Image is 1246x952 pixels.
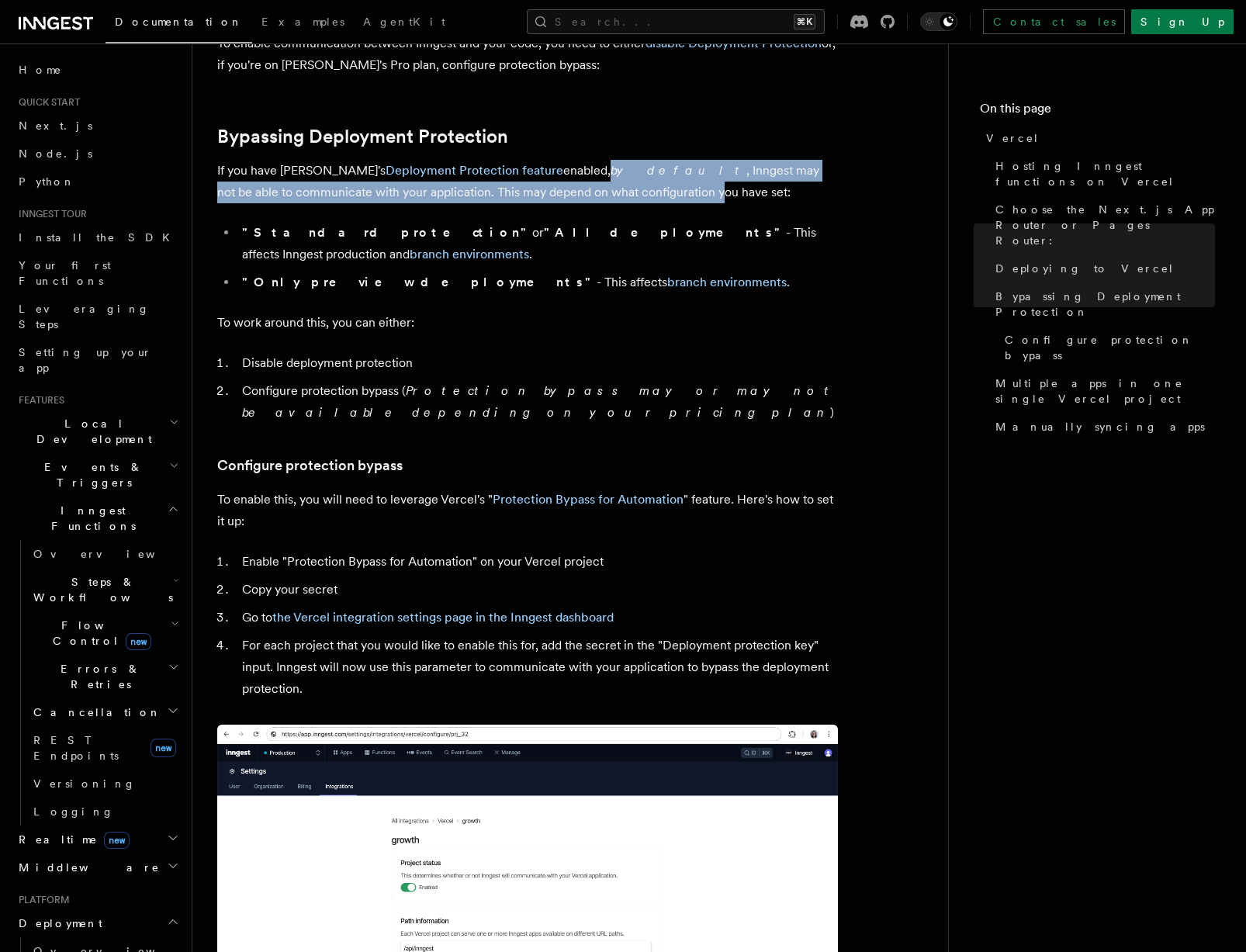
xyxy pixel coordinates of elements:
span: Vercel [986,130,1040,146]
a: Python [12,168,182,196]
button: Events & Triggers [12,453,182,497]
span: Features [12,394,64,407]
a: Hosting Inngest functions on Vercel [989,152,1215,196]
a: Configure protection bypass [999,326,1215,369]
a: the Vercel integration settings page in the Inngest dashboard [272,610,614,625]
em: by default [611,163,746,178]
span: Documentation [115,16,243,28]
button: Errors & Retries [27,655,182,698]
span: Choose the Next.js App Router or Pages Router: [995,202,1215,248]
span: Next.js [19,119,92,132]
a: Your first Functions [12,251,182,295]
div: Inngest Functions [12,540,182,826]
span: Realtime [12,832,130,847]
span: Platform [12,894,70,906]
span: Leveraging Steps [19,303,150,331]
span: Multiple apps in one single Vercel project [995,376,1215,407]
span: new [104,832,130,849]
p: To work around this, you can either: [217,312,838,334]
p: To enable communication between Inngest and your code, you need to either or, if you're on [PERSO... [217,33,838,76]
span: Setting up your app [19,346,152,374]
span: Quick start [12,96,80,109]
a: Overview [27,540,182,568]
span: Middleware [12,860,160,875]
p: If you have [PERSON_NAME]'s enabled, , Inngest may not be able to communicate with your applicati... [217,160,838,203]
a: branch environments [410,247,529,261]
span: new [126,633,151,650]
a: disable Deployment Protection [645,36,822,50]
strong: "All deployments" [544,225,786,240]
span: Logging [33,805,114,818]
strong: "Standard protection" [242,225,532,240]
span: Errors & Retries [27,661,168,692]
li: - This affects . [237,272,838,293]
a: Bypassing Deployment Protection [989,282,1215,326]
a: Vercel [980,124,1215,152]
a: Examples [252,5,354,42]
button: Middleware [12,853,182,881]
li: For each project that you would like to enable this for, add the secret in the "Deployment protec... [237,635,838,700]
span: Home [19,62,62,78]
li: or - This affects Inngest production and . [237,222,838,265]
span: REST Endpoints [33,734,119,762]
button: Inngest Functions [12,497,182,540]
span: Inngest tour [12,208,87,220]
a: branch environments [667,275,787,289]
a: Sign Up [1131,9,1234,34]
li: Copy your secret [237,579,838,601]
a: AgentKit [354,5,455,42]
a: Install the SDK [12,223,182,251]
span: Python [19,175,75,188]
li: Disable deployment protection [237,352,838,374]
span: Cancellation [27,704,161,720]
button: Toggle dark mode [920,12,957,31]
a: Multiple apps in one single Vercel project [989,369,1215,413]
button: Cancellation [27,698,182,726]
strong: "Only preview deployments" [242,275,597,289]
li: Configure protection bypass ( ) [237,380,838,424]
span: Examples [261,16,344,28]
span: Overview [33,548,193,560]
button: Deployment [12,909,182,937]
button: Realtimenew [12,826,182,853]
span: Bypassing Deployment Protection [995,289,1215,320]
a: Home [12,56,182,84]
li: Enable "Protection Bypass for Automation" on your Vercel project [237,551,838,573]
a: Contact sales [983,9,1125,34]
a: REST Endpointsnew [27,726,182,770]
span: Deployment [12,916,102,931]
span: Install the SDK [19,231,179,244]
a: Versioning [27,770,182,798]
a: Protection Bypass for Automation [493,492,684,507]
a: Deploying to Vercel [989,254,1215,282]
button: Search...⌘K [527,9,825,34]
span: Node.js [19,147,92,160]
kbd: ⌘K [794,14,815,29]
span: Events & Triggers [12,459,169,490]
span: Inngest Functions [12,503,168,534]
a: Manually syncing apps [989,413,1215,441]
a: Next.js [12,112,182,140]
span: Your first Functions [19,259,111,287]
a: Logging [27,798,182,826]
button: Local Development [12,410,182,453]
button: Flow Controlnew [27,611,182,655]
span: Manually syncing apps [995,419,1205,434]
span: Flow Control [27,618,171,649]
span: Steps & Workflows [27,574,173,605]
span: Hosting Inngest functions on Vercel [995,158,1215,189]
span: AgentKit [363,16,445,28]
a: Node.js [12,140,182,168]
a: Setting up your app [12,338,182,382]
li: Go to [237,607,838,628]
a: Choose the Next.js App Router or Pages Router: [989,196,1215,254]
span: Local Development [12,416,169,447]
p: To enable this, you will need to leverage Vercel's " " feature. Here's how to set it up: [217,489,838,532]
em: Protection bypass may or may not be available depending on your pricing plan [242,383,836,420]
a: Leveraging Steps [12,295,182,338]
button: Steps & Workflows [27,568,182,611]
a: Documentation [106,5,252,43]
a: Deployment Protection feature [386,163,563,178]
a: Configure protection bypass [217,455,403,476]
span: Deploying to Vercel [995,261,1175,276]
